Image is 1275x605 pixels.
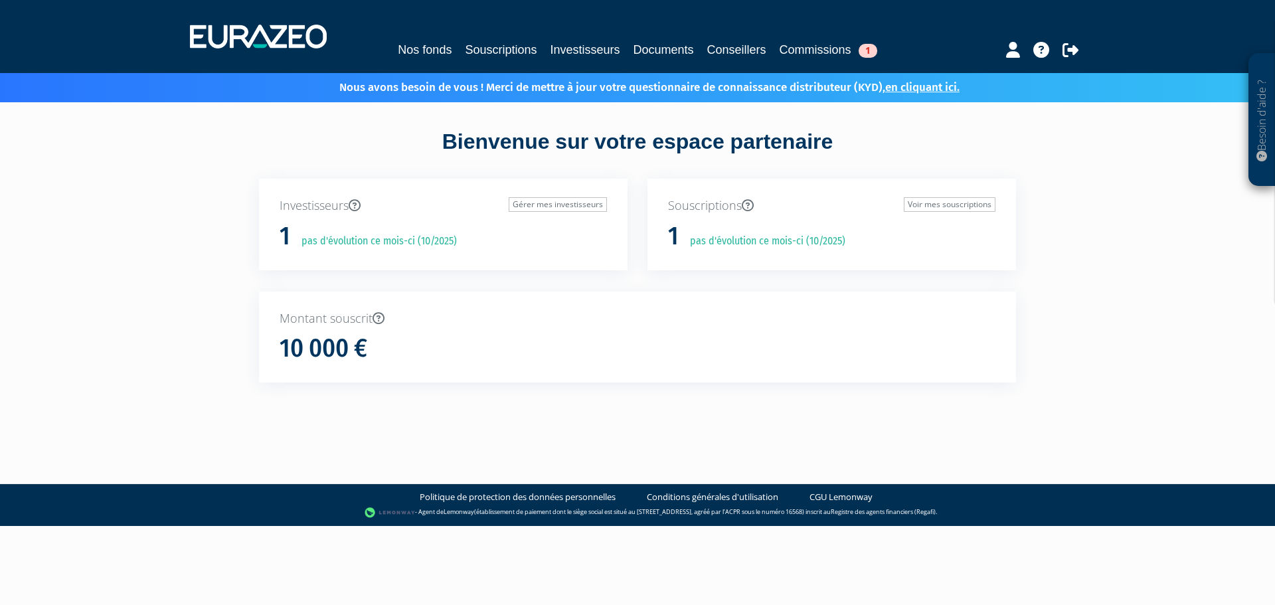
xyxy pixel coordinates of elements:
img: logo-lemonway.png [365,506,416,519]
h1: 1 [280,222,290,250]
a: CGU Lemonway [809,491,873,503]
a: en cliquant ici. [885,80,960,94]
a: Conseillers [707,41,766,59]
p: pas d'évolution ce mois-ci (10/2025) [292,234,457,249]
p: Montant souscrit [280,310,995,327]
a: Conditions générales d'utilisation [647,491,778,503]
h1: 10 000 € [280,335,367,363]
h1: 1 [668,222,679,250]
a: Lemonway [444,508,474,517]
a: Investisseurs [550,41,620,59]
a: Voir mes souscriptions [904,197,995,212]
a: Commissions1 [780,41,877,59]
div: Bienvenue sur votre espace partenaire [249,127,1026,179]
img: 1732889491-logotype_eurazeo_blanc_rvb.png [190,25,327,48]
p: Investisseurs [280,197,607,215]
a: Documents [634,41,694,59]
p: Nous avons besoin de vous ! Merci de mettre à jour votre questionnaire de connaissance distribute... [301,76,960,96]
a: Souscriptions [465,41,537,59]
a: Politique de protection des données personnelles [420,491,616,503]
p: Besoin d'aide ? [1254,60,1270,180]
a: Gérer mes investisseurs [509,197,607,212]
a: Nos fonds [398,41,452,59]
p: pas d'évolution ce mois-ci (10/2025) [681,234,845,249]
span: 1 [859,44,877,58]
p: Souscriptions [668,197,995,215]
div: - Agent de (établissement de paiement dont le siège social est situé au [STREET_ADDRESS], agréé p... [13,506,1262,519]
a: Registre des agents financiers (Regafi) [831,508,936,517]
